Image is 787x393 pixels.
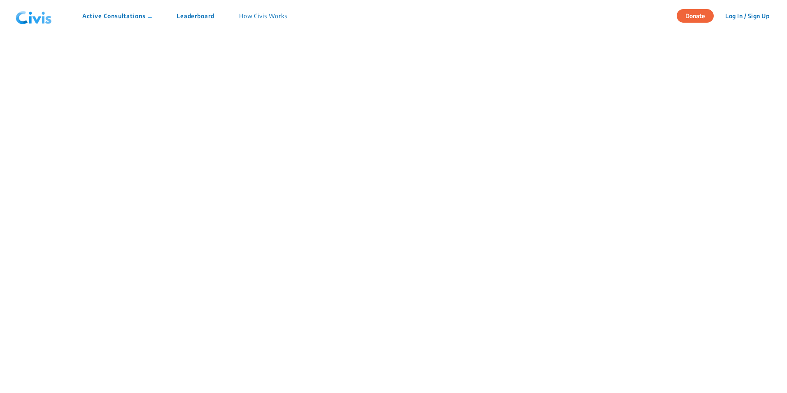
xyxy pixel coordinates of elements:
button: Donate [677,9,714,23]
p: How Civis Works [239,12,287,20]
a: Donate [677,11,720,19]
img: navlogo.png [12,4,55,28]
p: Leaderboard [177,12,214,20]
p: Active Consultations [82,12,152,20]
button: Log In / Sign Up [720,9,775,22]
